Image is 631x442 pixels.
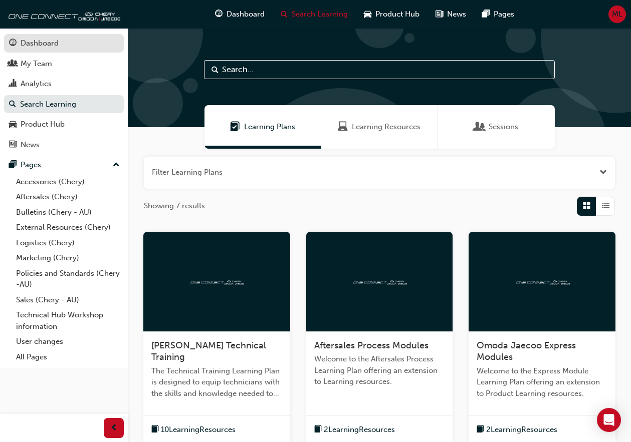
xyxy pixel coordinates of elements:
a: Policies and Standards (Chery -AU) [12,266,124,292]
a: Search Learning [4,95,124,114]
span: news-icon [436,8,443,21]
span: car-icon [9,120,17,129]
span: News [447,9,466,20]
span: Aftersales Process Modules [314,340,429,351]
span: book-icon [477,423,484,436]
span: Learning Resources [338,121,348,133]
div: Product Hub [21,119,65,130]
a: Aftersales (Chery) [12,189,124,205]
a: Logistics (Chery) [12,235,124,251]
span: Search Learning [292,9,348,20]
button: DashboardMy TeamAnalyticsSearch LearningProduct HubNews [4,32,124,156]
span: Learning Plans [230,121,240,133]
span: car-icon [364,8,371,21]
span: Pages [494,9,514,20]
button: book-icon10LearningResources [151,423,236,436]
a: Bulletins (Chery - AU) [12,205,124,220]
img: oneconnect [189,276,244,286]
a: Learning PlansLearning Plans [204,105,321,149]
button: Open the filter [599,167,607,178]
span: guage-icon [9,39,17,48]
span: pages-icon [9,161,17,170]
div: Open Intercom Messenger [597,408,621,432]
button: ML [608,6,626,23]
span: Welcome to the Aftersales Process Learning Plan offering an extension to Learning resources. [314,353,445,387]
span: chart-icon [9,80,17,89]
span: Learning Plans [244,121,295,133]
input: Search... [204,60,555,79]
button: Pages [4,156,124,174]
span: people-icon [9,60,17,69]
a: Analytics [4,75,124,93]
a: Accessories (Chery) [12,174,124,190]
div: Dashboard [21,38,59,49]
a: Learning ResourcesLearning Resources [321,105,438,149]
a: External Resources (Chery) [12,220,124,235]
a: SessionsSessions [438,105,555,149]
span: guage-icon [215,8,223,21]
span: search-icon [281,8,288,21]
span: up-icon [113,159,120,172]
div: Pages [21,159,41,171]
a: car-iconProduct Hub [356,4,428,25]
span: The Technical Training Learning Plan is designed to equip technicians with the skills and knowled... [151,365,282,399]
span: Dashboard [227,9,265,20]
span: book-icon [314,423,322,436]
span: List [602,200,609,212]
a: Technical Hub Workshop information [12,307,124,334]
a: All Pages [12,349,124,365]
a: Dashboard [4,34,124,53]
a: guage-iconDashboard [207,4,273,25]
span: Learning Resources [352,121,420,133]
a: search-iconSearch Learning [273,4,356,25]
div: My Team [21,58,52,70]
span: 2 Learning Resources [486,424,557,435]
div: Analytics [21,78,52,90]
span: Grid [583,200,590,212]
img: oneconnect [352,276,407,286]
span: 2 Learning Resources [324,424,395,435]
span: Sessions [475,121,485,133]
a: My Team [4,55,124,73]
span: pages-icon [482,8,490,21]
span: [PERSON_NAME] Technical Training [151,340,266,363]
a: Marketing (Chery) [12,250,124,266]
span: Sessions [489,121,518,133]
span: Search [212,64,219,76]
img: oneconnect [5,4,120,24]
span: book-icon [151,423,159,436]
a: Sales (Chery - AU) [12,292,124,308]
span: Welcome to the Express Module Learning Plan offering an extension to Product Learning resources. [477,365,607,399]
span: prev-icon [110,422,118,434]
span: Product Hub [375,9,419,20]
div: News [21,139,40,151]
span: news-icon [9,141,17,150]
span: Showing 7 results [144,200,205,212]
button: book-icon2LearningResources [314,423,395,436]
a: pages-iconPages [474,4,522,25]
a: News [4,136,124,154]
img: oneconnect [515,276,570,286]
span: search-icon [9,100,16,109]
span: ML [612,9,622,20]
span: Omoda Jaecoo Express Modules [477,340,576,363]
a: User changes [12,334,124,349]
a: Product Hub [4,115,124,134]
span: 10 Learning Resources [161,424,236,435]
button: book-icon2LearningResources [477,423,557,436]
a: news-iconNews [428,4,474,25]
